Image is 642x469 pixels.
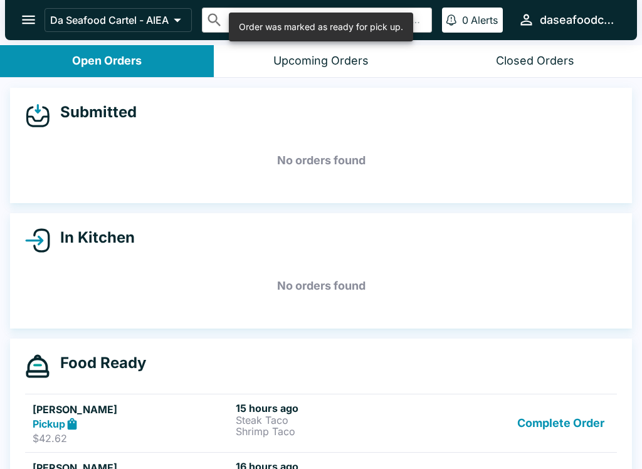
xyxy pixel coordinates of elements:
[540,13,617,28] div: daseafoodcartel
[236,402,434,414] h6: 15 hours ago
[50,228,135,247] h4: In Kitchen
[45,8,192,32] button: Da Seafood Cartel - AIEA
[33,432,231,445] p: $42.62
[471,14,498,26] p: Alerts
[236,426,434,437] p: Shrimp Taco
[273,54,369,68] div: Upcoming Orders
[25,138,617,183] h5: No orders found
[236,414,434,426] p: Steak Taco
[72,54,142,68] div: Open Orders
[25,394,617,453] a: [PERSON_NAME]Pickup$42.6215 hours agoSteak TacoShrimp TacoComplete Order
[50,14,169,26] p: Da Seafood Cartel - AIEA
[33,402,231,417] h5: [PERSON_NAME]
[513,6,622,33] button: daseafoodcartel
[239,16,403,38] div: Order was marked as ready for pick up.
[25,263,617,308] h5: No orders found
[228,11,426,29] input: Search orders by name or phone number
[50,354,146,372] h4: Food Ready
[496,54,574,68] div: Closed Orders
[50,103,137,122] h4: Submitted
[13,4,45,36] button: open drawer
[33,418,65,430] strong: Pickup
[512,402,609,445] button: Complete Order
[462,14,468,26] p: 0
